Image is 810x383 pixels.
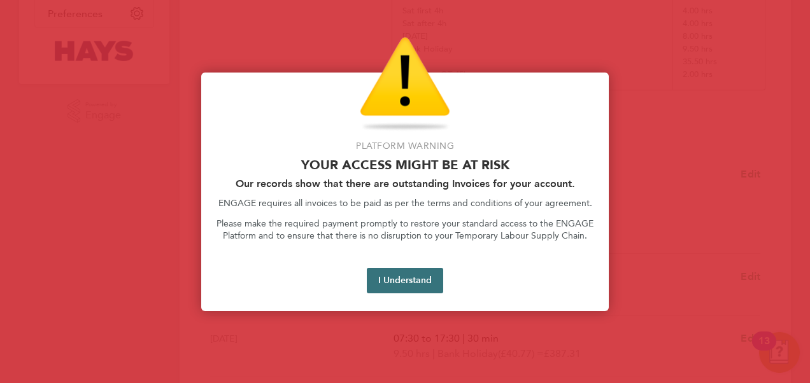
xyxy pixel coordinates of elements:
p: ENGAGE requires all invoices to be paid as per the terms and conditions of your agreement. [217,197,593,210]
p: Platform Warning [217,140,593,153]
div: Access At Risk [201,73,609,311]
p: Your access might be at risk [217,157,593,172]
img: Warning Icon [360,37,450,132]
h2: Our records show that there are outstanding Invoices for your account. [217,178,593,190]
p: Please make the required payment promptly to restore your standard access to the ENGAGE Platform ... [217,218,593,242]
button: I Understand [367,268,443,293]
